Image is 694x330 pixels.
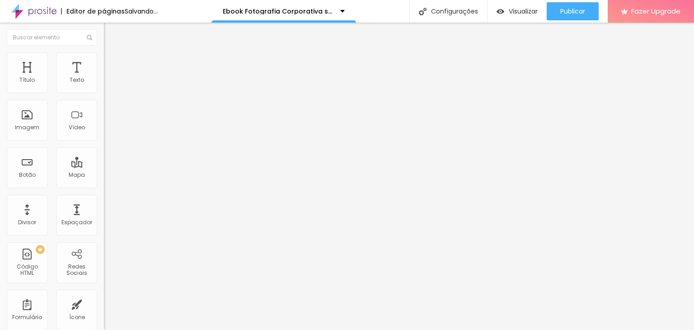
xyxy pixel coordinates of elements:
[19,77,35,83] div: Título
[87,35,92,40] img: Icone
[69,124,85,131] div: Vídeo
[419,8,427,15] img: Icone
[61,219,92,226] div: Espaçador
[488,2,547,20] button: Visualizar
[69,172,85,178] div: Mapa
[509,8,538,15] span: Visualizar
[547,2,599,20] button: Publicar
[7,29,97,46] input: Buscar elemento
[18,219,36,226] div: Divisor
[15,124,39,131] div: Imagem
[223,8,333,14] p: Ebook Fotografia Corporativa sem Estúdio
[61,8,125,14] div: Editor de páginas
[19,172,36,178] div: Botão
[12,314,42,321] div: Formulário
[497,8,504,15] img: view-1.svg
[69,314,85,321] div: Ícone
[125,8,158,14] div: Salvando...
[104,23,694,330] iframe: Editor
[631,7,680,15] span: Fazer Upgrade
[59,264,94,277] div: Redes Sociais
[9,264,45,277] div: Código HTML
[560,8,585,15] span: Publicar
[70,77,84,83] div: Texto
